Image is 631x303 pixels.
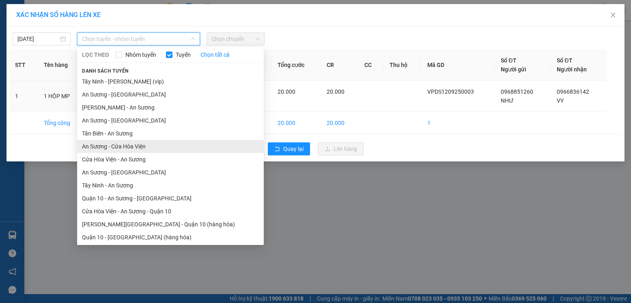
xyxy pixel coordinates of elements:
[211,33,260,45] span: Chọn chuyến
[64,4,111,11] strong: ĐỒNG PHƯỚC
[2,52,85,57] span: [PERSON_NAME]:
[77,231,264,244] li: Quận 10 - [GEOGRAPHIC_DATA] (hàng hóa)
[77,88,264,101] li: An Sương - [GEOGRAPHIC_DATA]
[77,75,264,88] li: Tây Ninh - [PERSON_NAME] (vip)
[271,112,320,134] td: 20.000
[274,146,280,153] span: rollback
[320,112,358,134] td: 20.000
[421,112,494,134] td: 1
[200,50,230,59] a: Chọn tất cả
[557,88,589,95] span: 0966836142
[16,11,101,19] span: XÁC NHẬN SỐ HÀNG LÊN XE
[358,49,383,81] th: CC
[2,59,50,64] span: In ngày:
[77,101,264,114] li: [PERSON_NAME] - An Sương
[318,142,364,155] button: uploadLên hàng
[77,166,264,179] li: An Sương - [GEOGRAPHIC_DATA]
[77,192,264,205] li: Quận 10 - An Sương - [GEOGRAPHIC_DATA]
[64,36,99,41] span: Hotline: 19001152
[17,34,58,43] input: 12/09/2025
[82,33,195,45] span: Chọn tuyến - nhóm tuyến
[22,44,99,50] span: -----------------------------------------
[77,127,264,140] li: Tân Biên - An Sương
[602,4,625,27] button: Close
[427,88,474,95] span: VPDS1209250003
[3,5,39,41] img: logo
[37,81,86,112] td: 1 HÔP MP
[283,144,304,153] span: Quay lại
[77,153,264,166] li: Cửa Hòa Viện - An Sương
[501,97,514,104] span: NHƯ
[327,88,345,95] span: 20.000
[557,57,572,64] span: Số ĐT
[271,49,320,81] th: Tổng cước
[77,114,264,127] li: An Sương - [GEOGRAPHIC_DATA]
[122,50,159,59] span: Nhóm tuyến
[557,97,564,104] span: VY
[172,50,194,59] span: Tuyến
[37,49,86,81] th: Tên hàng
[77,179,264,192] li: Tây Ninh - An Sương
[383,49,421,81] th: Thu hộ
[501,66,526,73] span: Người gửi
[77,218,264,231] li: [PERSON_NAME][GEOGRAPHIC_DATA] - Quận 10 (hàng hóa)
[191,37,196,41] span: down
[268,142,310,155] button: rollbackQuay lại
[421,49,494,81] th: Mã GD
[9,81,37,112] td: 1
[278,88,295,95] span: 20.000
[320,49,358,81] th: CR
[501,57,516,64] span: Số ĐT
[64,13,109,23] span: Bến xe [GEOGRAPHIC_DATA]
[77,205,264,218] li: Cửa Hòa Viện - An Sương - Quận 10
[610,12,616,18] span: close
[557,66,587,73] span: Người nhận
[82,50,109,59] span: LỌC THEO
[37,112,86,134] td: Tổng cộng
[18,59,50,64] span: 07:32:54 [DATE]
[9,49,37,81] th: STT
[77,140,264,153] li: An Sương - Cửa Hòa Viện
[41,52,85,58] span: VPDS1209250003
[77,67,134,75] span: Danh sách tuyến
[64,24,112,34] span: 01 Võ Văn Truyện, KP.1, Phường 2
[501,88,533,95] span: 0968851260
